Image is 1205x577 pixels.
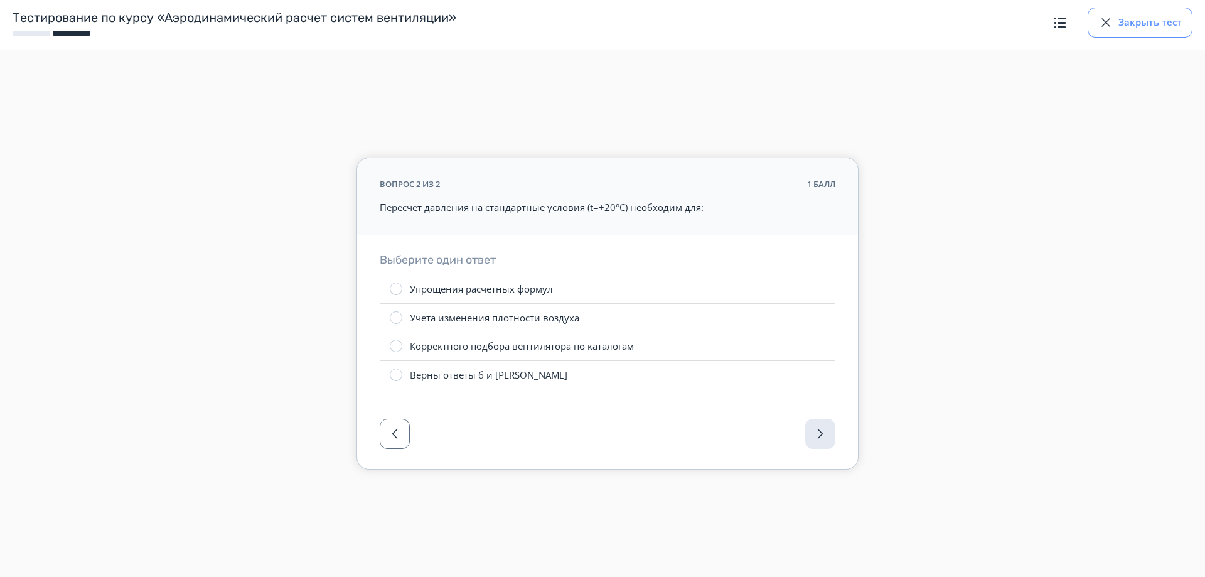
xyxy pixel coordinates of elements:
[807,178,835,191] div: 1 балл
[13,9,1004,26] h1: Тестирование по курсу «Аэродинамический расчет систем вентиляции»
[380,200,835,215] p: Пересчет давления на стандартные условия (t=+20°C) необходим для:
[380,253,835,267] h3: Выберите один ответ
[380,178,440,191] div: вопрос 2 из 2
[410,311,579,325] div: Учета изменения плотности воздуха
[410,283,553,296] div: Упрощения расчетных формул
[1088,8,1192,38] button: Закрыть тест
[410,369,567,382] div: Верны ответы б и [PERSON_NAME]
[410,340,634,353] div: Корректного подбора вентилятора по каталогам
